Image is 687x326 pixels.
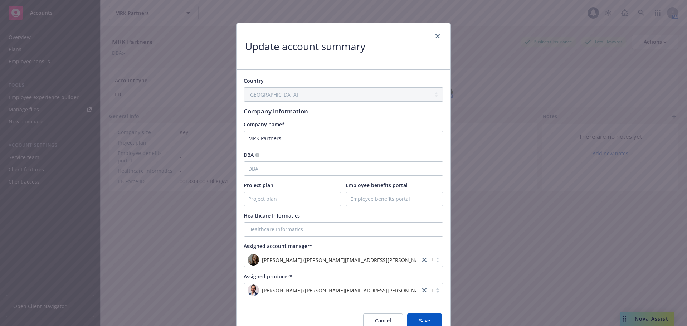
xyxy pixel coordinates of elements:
[245,39,365,54] h1: Update account summary
[346,192,443,206] input: Employee benefits portal
[248,254,416,266] span: photo[PERSON_NAME] ([PERSON_NAME][EMAIL_ADDRESS][PERSON_NAME][DOMAIN_NAME])
[433,32,442,40] a: close
[244,192,341,206] input: Project plan
[248,254,259,266] img: photo
[244,107,443,115] h1: Company information
[420,256,429,264] a: close
[244,223,443,236] input: Healthcare Informatics
[262,256,470,264] span: [PERSON_NAME] ([PERSON_NAME][EMAIL_ADDRESS][PERSON_NAME][DOMAIN_NAME])
[248,284,416,296] span: photo[PERSON_NAME] ([PERSON_NAME][EMAIL_ADDRESS][PERSON_NAME][DOMAIN_NAME])
[244,243,312,249] span: Assigned account manager*
[244,161,443,176] input: DBA
[244,77,264,84] span: Country
[375,317,391,324] span: Cancel
[420,286,429,295] a: close
[346,182,408,189] span: Employee benefits portal
[248,284,259,296] img: photo
[244,182,273,189] span: Project plan
[262,287,470,294] span: [PERSON_NAME] ([PERSON_NAME][EMAIL_ADDRESS][PERSON_NAME][DOMAIN_NAME])
[244,273,292,280] span: Assigned producer*
[244,151,254,158] span: DBA
[244,212,300,219] span: Healthcare Informatics
[244,121,285,128] span: Company name*
[244,131,443,145] input: Company name
[419,317,430,324] span: Save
